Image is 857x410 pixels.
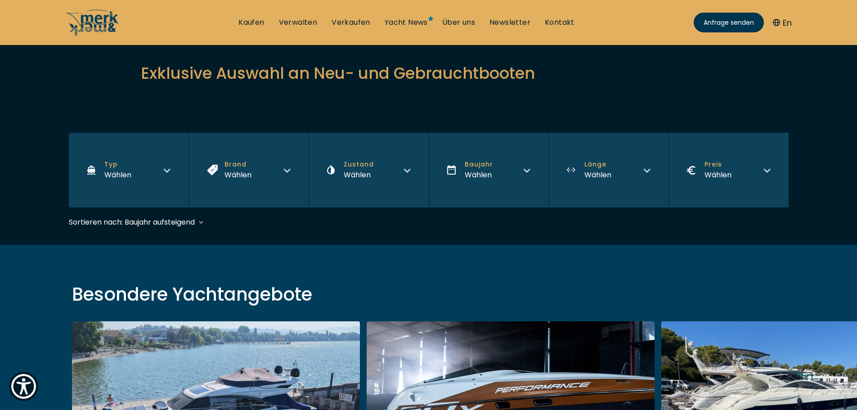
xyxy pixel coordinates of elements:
[465,169,493,180] div: Wählen
[584,160,611,169] span: Länge
[279,18,318,27] a: Verwalten
[104,169,131,180] div: Wählen
[69,133,189,207] button: TypWählen
[694,13,764,32] a: Anfrage senden
[224,169,251,180] div: Wählen
[669,133,789,207] button: PreisWählen
[104,160,131,169] span: Typ
[489,18,530,27] a: Newsletter
[584,169,611,180] div: Wählen
[9,372,38,401] button: Show Accessibility Preferences
[224,160,251,169] span: Brand
[465,160,493,169] span: Baujahr
[429,133,549,207] button: BaujahrWählen
[309,133,429,207] button: ZustandWählen
[141,62,717,84] h2: Exklusive Auswahl an Neu- und Gebrauchtbooten
[773,17,792,29] button: En
[442,18,475,27] a: Über uns
[188,133,309,207] button: BrandWählen
[69,216,195,228] div: Sortieren nach: Baujahr aufsteigend
[704,18,754,27] span: Anfrage senden
[238,18,264,27] a: Kaufen
[704,169,731,180] div: Wählen
[344,169,374,180] div: Wählen
[332,18,370,27] a: Verkaufen
[704,160,731,169] span: Preis
[545,18,574,27] a: Kontakt
[548,133,669,207] button: LängeWählen
[344,160,374,169] span: Zustand
[385,18,428,27] a: Yacht News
